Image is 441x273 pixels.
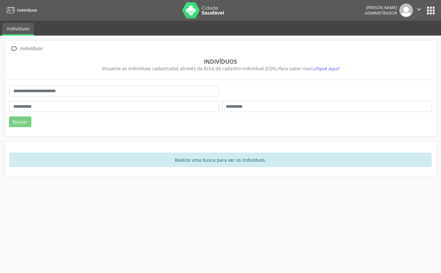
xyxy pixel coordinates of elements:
[9,153,432,167] div: Realize uma busca para ver os indivíduos.
[9,44,44,53] a:  Indivíduos
[17,7,37,13] span: Indivíduos
[365,5,397,10] div: [PERSON_NAME]
[413,4,425,17] button: 
[14,65,427,72] div: Visualize os indivíduos cadastrados através da ficha de cadastro individual (CDS).
[9,44,19,53] i: 
[365,10,397,16] span: Administrador
[19,44,44,53] div: Indivíduos
[415,6,423,13] i: 
[399,4,413,17] img: img
[2,23,34,36] a: Indivíduos
[314,65,339,71] span: clique aqui!
[5,5,37,16] a: Indivíduos
[278,65,339,71] i: Para saber mais,
[14,58,427,65] div: Indivíduos
[425,5,436,16] button: apps
[9,116,31,127] button: Buscar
